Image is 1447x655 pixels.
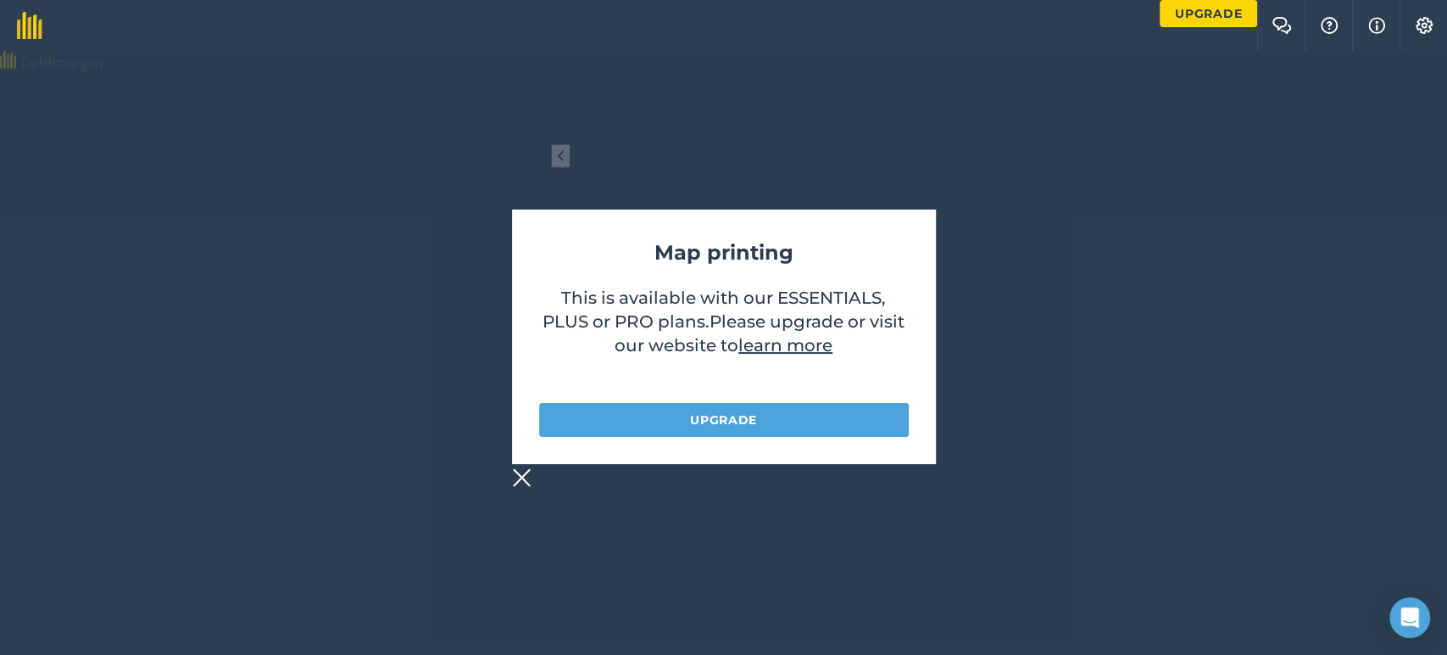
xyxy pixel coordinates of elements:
img: svg+xml;base64,PHN2ZyB4bWxucz0iaHR0cDovL3d3dy53My5vcmcvMjAwMC9zdmciIHdpZHRoPSIxNyIgaGVpZ2h0PSIxNy... [1368,17,1385,34]
img: A cog icon [1414,17,1434,34]
p: This is available with our ESSENTIALS, PLUS or PRO plans . [539,286,909,386]
h2: Map printing [539,237,909,269]
img: Two speech bubbles overlapping with the left bubble in the forefront [1272,17,1292,34]
img: fieldmargin Logo [17,12,42,39]
div: Open Intercom Messenger [1389,597,1430,638]
button: 2025 [656,7,691,45]
span: [PERSON_NAME] Farm [498,7,620,25]
span: 2025 [656,7,684,25]
button: [PERSON_NAME] Farm [498,7,626,45]
span: Please upgrade or visit our website to [615,311,904,355]
a: learn more [738,335,832,355]
img: svg+xml;base64,PHN2ZyB4bWxucz0iaHR0cDovL3d3dy53My5vcmcvMjAwMC9zdmciIHdpZHRoPSIyMiIgaGVpZ2h0PSIzMC... [512,464,531,491]
a: Upgrade [539,403,909,437]
img: A question mark icon [1319,17,1339,34]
